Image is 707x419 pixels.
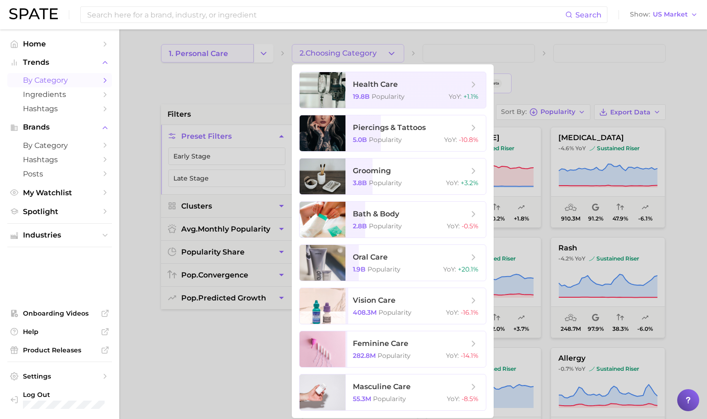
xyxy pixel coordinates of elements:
span: Popularity [372,92,405,101]
span: Onboarding Videos [23,309,96,317]
span: YoY : [443,265,456,273]
span: oral care [353,253,388,261]
span: vision care [353,296,395,305]
a: Posts [7,167,112,181]
span: 2.8b [353,222,367,230]
button: Brands [7,120,112,134]
span: -16.1% [461,308,479,317]
span: YoY : [446,179,459,187]
span: -14.1% [461,351,479,360]
span: feminine care [353,339,408,348]
span: YoY : [447,222,460,230]
button: ShowUS Market [628,9,700,21]
span: Settings [23,372,96,380]
a: Ingredients [7,87,112,102]
span: health care [353,80,398,89]
span: Popularity [369,136,402,144]
span: Popularity [378,351,411,360]
span: +3.2% [461,179,479,187]
span: Ingredients [23,90,96,99]
span: Popularity [369,179,402,187]
a: Help [7,325,112,339]
input: Search here for a brand, industry, or ingredient [86,7,565,23]
span: by Category [23,76,96,85]
span: 5.0b [353,136,367,144]
span: piercings & tattoos [353,123,426,132]
span: Industries [23,231,96,239]
a: Product Releases [7,343,112,357]
span: -8.5% [462,395,479,403]
span: bath & body [353,209,399,218]
span: 3.8b [353,179,367,187]
ul: 2.Choosing Category [292,64,494,418]
span: by Category [23,141,96,150]
span: Show [630,12,650,17]
span: Brands [23,123,96,131]
span: Popularity [373,395,406,403]
span: Trends [23,58,96,67]
span: YoY : [447,395,460,403]
span: Spotlight [23,207,96,216]
span: Home [23,40,96,48]
span: 282.8m [353,351,376,360]
a: Settings [7,369,112,383]
span: Product Releases [23,346,96,354]
span: YoY : [444,136,457,144]
span: YoY : [449,92,462,101]
span: grooming [353,166,391,175]
span: Hashtags [23,155,96,164]
span: Popularity [379,308,412,317]
span: Popularity [367,265,401,273]
a: Hashtags [7,153,112,167]
span: Popularity [369,222,402,230]
span: US Market [653,12,688,17]
span: My Watchlist [23,188,96,197]
span: Help [23,328,96,336]
span: 408.3m [353,308,377,317]
span: -10.8% [459,136,479,144]
span: Log Out [23,391,112,399]
span: +20.1% [458,265,479,273]
span: 55.3m [353,395,371,403]
button: Industries [7,228,112,242]
span: Posts [23,170,96,178]
a: Log out. Currently logged in with e-mail chandler.seed@bwxltd.com. [7,388,112,412]
a: My Watchlist [7,186,112,200]
button: Trends [7,56,112,69]
span: +1.1% [463,92,479,101]
img: SPATE [9,8,58,19]
a: Onboarding Videos [7,306,112,320]
a: Spotlight [7,204,112,219]
span: YoY : [446,308,459,317]
span: Search [575,11,601,19]
a: by Category [7,73,112,87]
span: 19.8b [353,92,370,101]
a: Hashtags [7,102,112,116]
a: by Category [7,138,112,153]
a: Home [7,37,112,51]
span: 1.9b [353,265,366,273]
span: -0.5% [462,222,479,230]
span: YoY : [446,351,459,360]
span: masculine care [353,382,411,391]
span: Hashtags [23,104,96,113]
